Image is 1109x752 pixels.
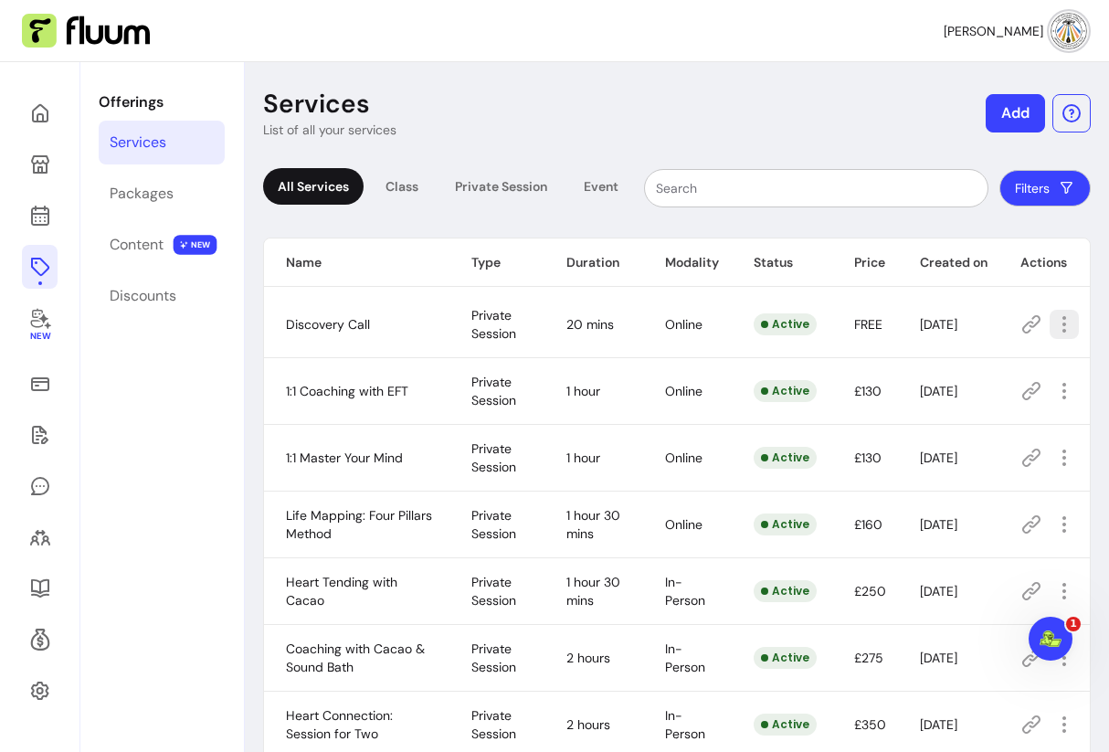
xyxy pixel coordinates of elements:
[854,450,882,466] span: £130
[920,383,957,399] span: [DATE]
[754,380,817,402] div: Active
[471,440,516,475] span: Private Session
[920,450,957,466] span: [DATE]
[998,238,1090,287] th: Actions
[854,516,882,533] span: £160
[22,194,58,238] a: Calendar
[110,132,166,154] div: Services
[665,641,705,675] span: In-Person
[110,285,176,307] div: Discounts
[264,238,449,287] th: Name
[22,618,58,662] a: Refer & Earn
[999,170,1091,207] button: Filters
[643,238,732,287] th: Modality
[29,331,49,343] span: New
[440,168,562,205] div: Private Session
[732,238,832,287] th: Status
[22,91,58,135] a: Home
[471,307,516,342] span: Private Session
[566,574,620,609] span: 1 hour 30 mins
[920,583,957,599] span: [DATE]
[754,580,817,602] div: Active
[854,383,882,399] span: £130
[471,707,516,742] span: Private Session
[566,716,610,733] span: 2 hours
[1029,617,1072,661] iframe: Intercom live chat
[263,88,370,121] p: Services
[665,383,702,399] span: Online
[99,172,225,216] a: Packages
[263,121,396,139] p: List of all your services
[1066,617,1081,631] span: 1
[99,223,225,267] a: Content NEW
[286,316,370,333] span: Discovery Call
[22,567,58,610] a: Resources
[110,234,164,256] div: Content
[944,22,1043,40] span: [PERSON_NAME]
[754,313,817,335] div: Active
[22,413,58,457] a: Waivers
[22,464,58,508] a: My Messages
[22,143,58,186] a: My Page
[22,296,58,355] a: New
[665,516,702,533] span: Online
[22,515,58,559] a: Clients
[99,91,225,113] p: Offerings
[754,714,817,736] div: Active
[832,238,898,287] th: Price
[754,514,817,535] div: Active
[854,716,886,733] span: £350
[656,179,977,197] input: Search
[920,516,957,533] span: [DATE]
[854,316,882,333] span: FREE
[665,574,705,609] span: In-Person
[99,274,225,318] a: Discounts
[665,450,702,466] span: Online
[754,447,817,469] div: Active
[566,507,620,542] span: 1 hour 30 mins
[665,707,705,742] span: In-Person
[286,507,432,542] span: Life Mapping: Four Pillars Method
[920,716,957,733] span: [DATE]
[986,94,1045,132] button: Add
[569,168,633,205] div: Event
[854,583,886,599] span: £250
[566,316,614,333] span: 20 mins
[471,507,516,542] span: Private Session
[566,450,600,466] span: 1 hour
[286,641,425,675] span: Coaching with Cacao & Sound Bath
[471,641,516,675] span: Private Session
[22,669,58,713] a: Settings
[920,316,957,333] span: [DATE]
[263,168,364,205] div: All Services
[110,183,174,205] div: Packages
[898,238,998,287] th: Created on
[544,238,643,287] th: Duration
[22,362,58,406] a: Sales
[99,121,225,164] a: Services
[286,450,403,466] span: 1:1 Master Your Mind
[471,374,516,408] span: Private Session
[22,14,150,48] img: Fluum Logo
[754,647,817,669] div: Active
[566,383,600,399] span: 1 hour
[854,650,883,666] span: £275
[449,238,544,287] th: Type
[920,650,957,666] span: [DATE]
[174,235,217,255] span: NEW
[1051,13,1087,49] img: avatar
[286,383,408,399] span: 1:1 Coaching with EFT
[471,574,516,609] span: Private Session
[566,650,610,666] span: 2 hours
[371,168,433,205] div: Class
[286,574,397,609] span: Heart Tending with Cacao
[22,245,58,289] a: Offerings
[665,316,702,333] span: Online
[944,13,1087,49] button: avatar[PERSON_NAME]
[286,707,393,742] span: Heart Connection: Session for Two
